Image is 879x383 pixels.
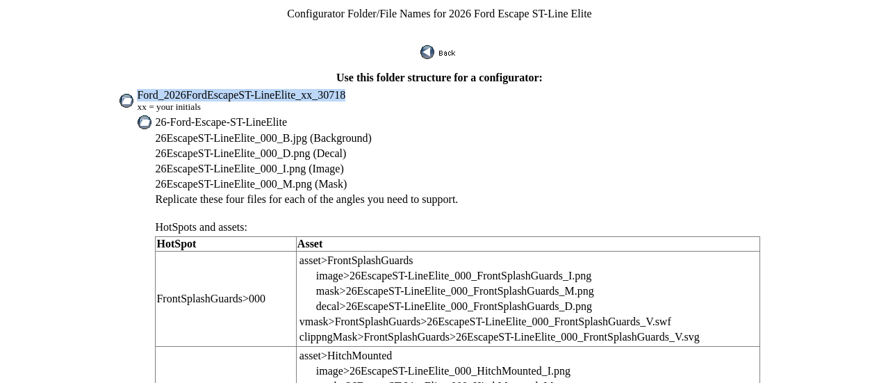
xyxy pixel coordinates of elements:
span: clippngMask>FrontSplashGuards>26EscapeST-LineElite_000_FrontSplashGuards [299,331,669,343]
span: asset>HitchMounted [299,350,392,361]
td: _V.swf [299,315,700,329]
td: HotSpots and assets: [154,208,760,234]
td: image> _I.png [315,364,658,378]
span: asset>FrontSplashGuards [299,254,413,266]
td: Replicate these four files for each of the angles you need to support. [154,193,760,206]
span: 26EscapeST-LineElite_000_D.png (Decal) [155,147,346,159]
td: _V.svg [299,330,700,344]
td: decal> _D.png [315,300,700,313]
span: 26-Ford-Escape-ST-LineElite [155,116,287,128]
img: back.gif [420,45,458,59]
span: 26EscapeST-LineElite_000_FrontSplashGuards [346,285,559,297]
b: Use this folder structure for a configurator: [336,72,543,83]
small: xx = your initials [137,101,201,112]
span: 26EscapeST-LineElite_000_M.png (Mask) [155,178,347,190]
img: glyphfolder.gif [119,94,134,108]
span: Ford_2026FordEscapeST-LineElite_xx_30718 [137,89,345,101]
span: 26EscapeST-LineElite_000_B.jpg (Background) [155,132,371,144]
td: Asset [296,237,759,252]
td: HotSpot [156,237,296,252]
span: 26EscapeST-LineElite_000_I.png (Image) [155,163,343,174]
span: 26EscapeST-LineElite_000_FrontSplashGuards [350,270,563,282]
span: vmask>FrontSplashGuards>26EscapeST-LineElite_000_FrontSplashGuards [299,316,640,327]
td: Configurator Folder/File Names for 2026 Ford Escape ST-Line Elite [116,7,762,21]
img: glyphfolder.gif [137,115,152,129]
span: FrontSplashGuards>000 [156,293,265,304]
td: image> _I.png [315,269,700,283]
span: 26EscapeST-LineElite_000_FrontSplashGuards [346,300,559,312]
span: 26EscapeST-LineElite_000_HitchMounted [350,365,542,377]
td: mask> _M.png [315,284,700,298]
